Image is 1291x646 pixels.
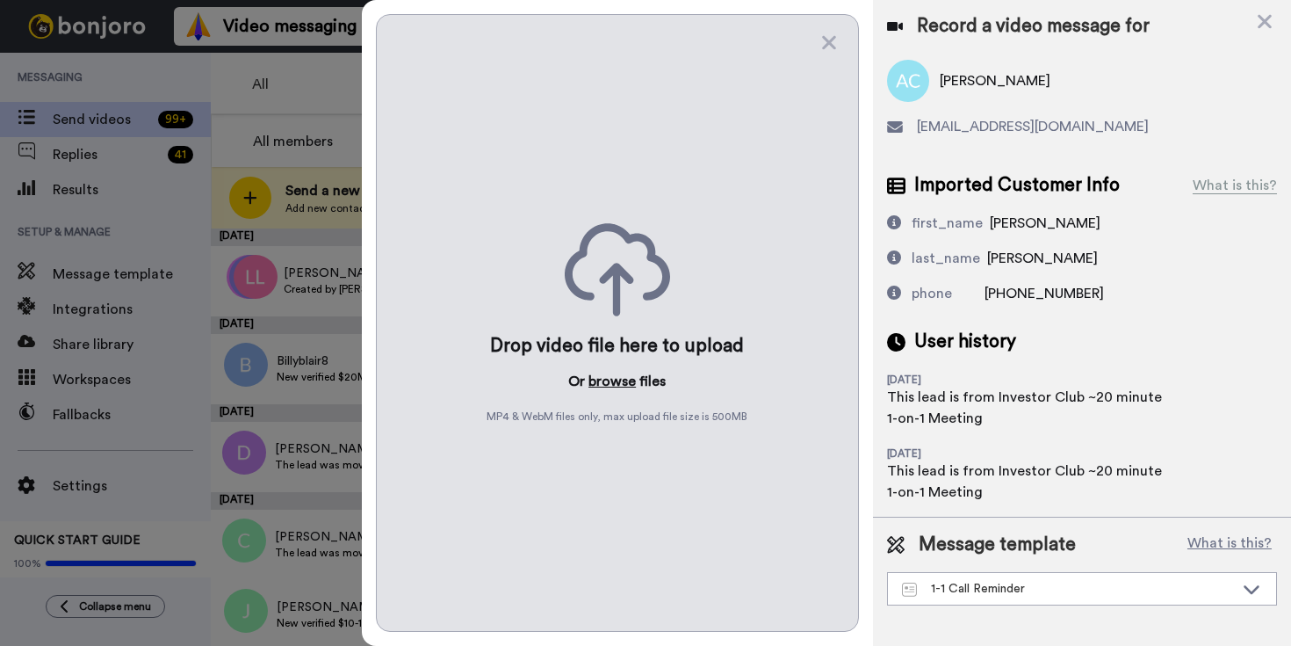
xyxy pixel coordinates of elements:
[1193,175,1277,196] div: What is this?
[912,248,980,269] div: last_name
[990,216,1100,230] span: [PERSON_NAME]
[914,172,1120,199] span: Imported Customer Info
[887,373,1001,387] div: [DATE]
[1182,532,1277,558] button: What is this?
[914,329,1016,355] span: User history
[887,446,1001,461] div: [DATE]
[568,371,666,392] p: Or files
[588,371,636,392] button: browse
[917,116,1149,137] span: [EMAIL_ADDRESS][DOMAIN_NAME]
[902,583,917,597] img: Message-temps.svg
[984,287,1104,301] span: [PHONE_NUMBER]
[490,334,744,359] div: Drop video file here to upload
[887,387,1168,429] div: This lead is from Investor Club ~20 minute 1-on-1 Meeting
[887,461,1168,503] div: This lead is from Investor Club ~20 minute 1-on-1 Meeting
[912,283,952,304] div: phone
[919,532,1076,558] span: Message template
[902,580,1234,598] div: 1-1 Call Reminder
[987,251,1098,265] span: [PERSON_NAME]
[912,213,983,234] div: first_name
[487,410,747,424] span: MP4 & WebM files only, max upload file size is 500 MB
